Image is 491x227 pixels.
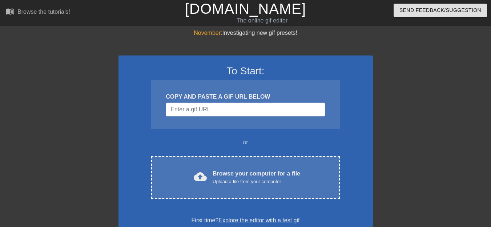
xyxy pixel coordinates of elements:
[213,178,300,185] div: Upload a file from your computer
[128,216,363,225] div: First time?
[6,7,70,18] a: Browse the tutorials!
[6,7,15,16] span: menu_book
[166,92,325,101] div: COPY AND PASTE A GIF URL BELOW
[194,170,207,183] span: cloud_upload
[17,9,70,15] div: Browse the tutorials!
[167,16,357,25] div: The online gif editor
[394,4,487,17] button: Send Feedback/Suggestion
[137,138,354,147] div: or
[213,169,300,185] div: Browse your computer for a file
[218,217,299,223] a: Explore the editor with a test gif
[185,1,306,17] a: [DOMAIN_NAME]
[166,103,325,116] input: Username
[118,29,373,37] div: Investigating new gif presets!
[128,65,363,77] h3: To Start:
[399,6,481,15] span: Send Feedback/Suggestion
[194,30,222,36] span: November:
